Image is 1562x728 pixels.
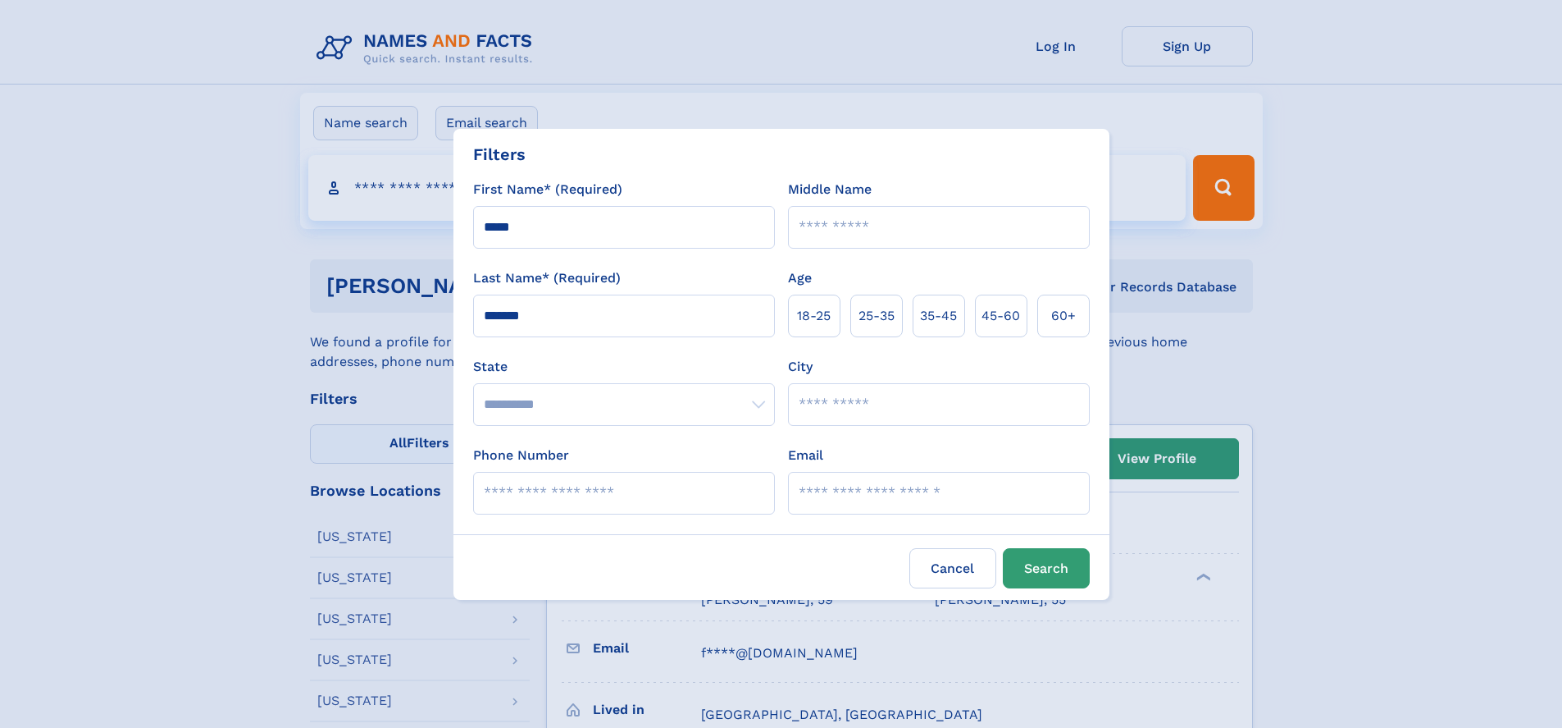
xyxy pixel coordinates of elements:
button: Search [1003,548,1090,588]
label: Age [788,268,812,288]
label: Cancel [909,548,996,588]
label: First Name* (Required) [473,180,622,199]
span: 45‑60 [981,306,1020,326]
span: 35‑45 [920,306,957,326]
span: 18‑25 [797,306,831,326]
label: City [788,357,813,377]
div: Filters [473,142,526,167]
label: Email [788,446,823,465]
label: Last Name* (Required) [473,268,621,288]
label: Phone Number [473,446,569,465]
span: 25‑35 [858,306,895,326]
label: State [473,357,775,377]
label: Middle Name [788,180,872,199]
span: 60+ [1051,306,1076,326]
